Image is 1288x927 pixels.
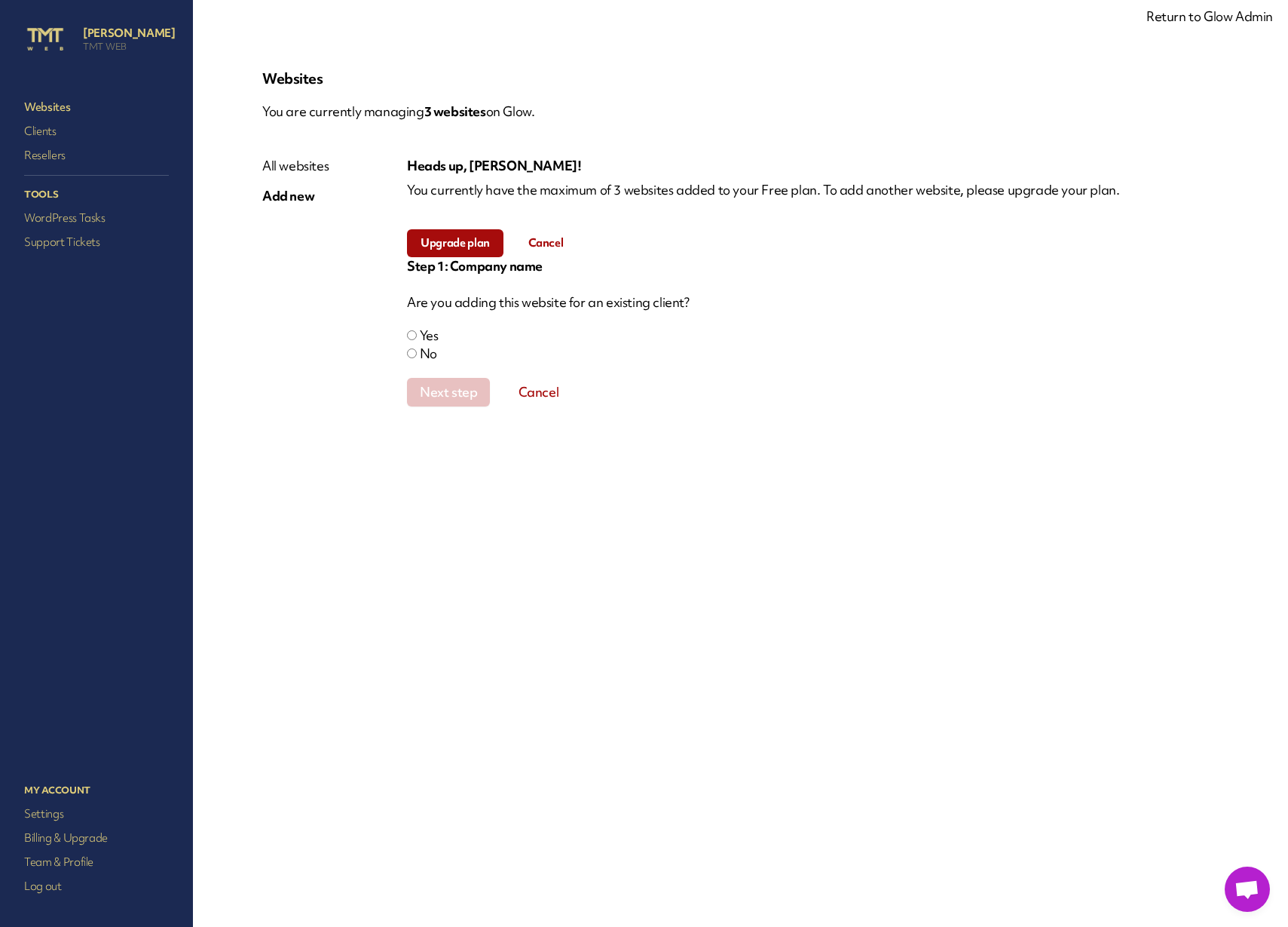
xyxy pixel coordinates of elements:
[407,229,503,257] button: Upgrade plan
[21,121,172,142] a: Clients
[21,876,172,897] a: Log out
[21,232,172,253] a: Support Tickets
[407,378,490,407] button: Next step
[1225,867,1270,912] a: Open chat
[83,26,175,41] p: [PERSON_NAME]
[21,827,172,849] a: Billing & Upgrade
[1146,8,1273,25] a: Return to Glow Admin
[509,229,582,257] button: Cancel
[21,781,172,800] p: My Account
[407,257,1219,275] p: Step 1: Company name
[262,187,329,205] div: Add new
[407,157,1219,175] p: Heads up, [PERSON_NAME]!
[21,803,172,824] a: Settings
[424,103,486,120] span: 3 website
[420,345,437,362] label: No
[407,293,1219,312] p: Are you adding this website for an existing client?
[83,41,175,53] p: TMT WEB
[262,97,1219,127] p: You are currently managing on Glow.
[21,207,172,229] a: WordPress Tasks
[21,852,172,873] a: Team & Profile
[21,97,172,118] a: Websites
[407,181,1219,199] p: You currently have the maximum of 3 websites added to your Free plan. To add another website, ple...
[262,69,1219,87] p: Websites
[490,378,586,407] button: Cancel
[21,145,172,166] a: Resellers
[420,327,439,344] label: Yes
[262,157,329,175] div: All websites
[21,185,172,204] p: Tools
[480,103,486,120] span: s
